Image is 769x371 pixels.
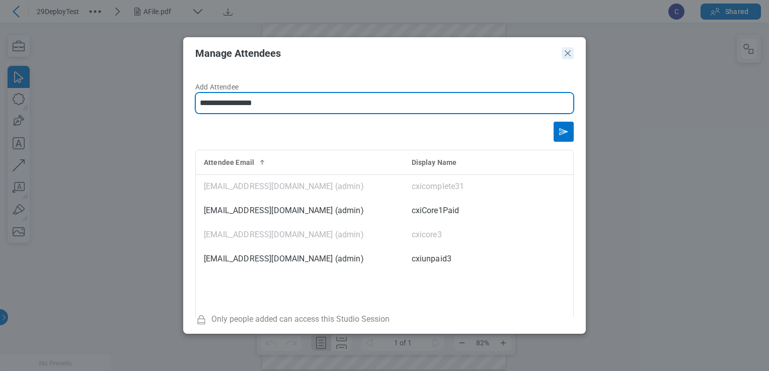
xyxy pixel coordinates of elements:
[404,199,536,223] td: cxiCore1Paid
[554,122,574,142] button: Send email invitation
[196,223,404,247] td: [EMAIL_ADDRESS][DOMAIN_NAME] (admin)
[204,157,396,167] div: Attendee Email
[196,247,404,271] td: [EMAIL_ADDRESS][DOMAIN_NAME] (admin)
[404,223,536,247] td: cxicore3
[195,81,574,142] form: form
[196,150,573,271] table: bb-data-table
[196,174,404,199] td: [EMAIL_ADDRESS][DOMAIN_NAME] (admin)
[195,313,574,326] div: Only people added can access this Studio Session
[196,93,573,113] input: Add Attendee
[196,199,404,223] td: [EMAIL_ADDRESS][DOMAIN_NAME] (admin)
[562,47,574,59] button: Close
[404,247,536,271] td: cxiunpaid3
[195,83,574,126] label: Add Attendee
[195,48,558,59] h2: Manage Attendees
[404,174,536,199] td: cxicomplete31
[412,157,528,167] div: Display Name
